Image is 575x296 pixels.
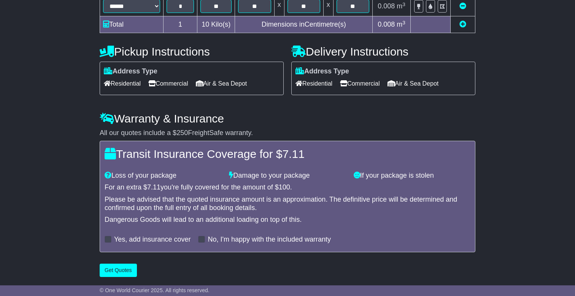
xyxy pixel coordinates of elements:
[105,196,470,212] div: Please be advised that the quoted insurance amount is an approximation. The definitive price will...
[100,45,284,58] h4: Pickup Instructions
[196,78,247,89] span: Air & Sea Depot
[459,2,466,10] a: Remove this item
[340,78,380,89] span: Commercial
[282,148,304,160] span: 7.11
[100,16,164,33] td: Total
[402,2,405,7] sup: 3
[397,21,405,28] span: m
[397,2,405,10] span: m
[208,236,331,244] label: No, I'm happy with the included warranty
[279,183,290,191] span: 100
[378,21,395,28] span: 0.008
[114,236,191,244] label: Yes, add insurance cover
[350,172,474,180] div: If your package is stolen
[100,112,475,125] h4: Warranty & Insurance
[100,287,210,293] span: © One World Courier 2025. All rights reserved.
[202,21,209,28] span: 10
[164,16,197,33] td: 1
[104,67,157,76] label: Address Type
[148,78,188,89] span: Commercial
[225,172,349,180] div: Damage to your package
[378,2,395,10] span: 0.008
[295,67,349,76] label: Address Type
[104,78,141,89] span: Residential
[105,216,470,224] div: Dangerous Goods will lead to an additional loading on top of this.
[105,148,470,160] h4: Transit Insurance Coverage for $
[197,16,235,33] td: Kilo(s)
[291,45,475,58] h4: Delivery Instructions
[105,183,470,192] div: For an extra $ you're fully covered for the amount of $ .
[100,264,137,277] button: Get Quotes
[101,172,225,180] div: Loss of your package
[402,20,405,25] sup: 3
[388,78,439,89] span: Air & Sea Depot
[176,129,188,137] span: 250
[459,21,466,28] a: Add new item
[147,183,160,191] span: 7.11
[235,16,373,33] td: Dimensions in Centimetre(s)
[295,78,332,89] span: Residential
[100,129,475,137] div: All our quotes include a $ FreightSafe warranty.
